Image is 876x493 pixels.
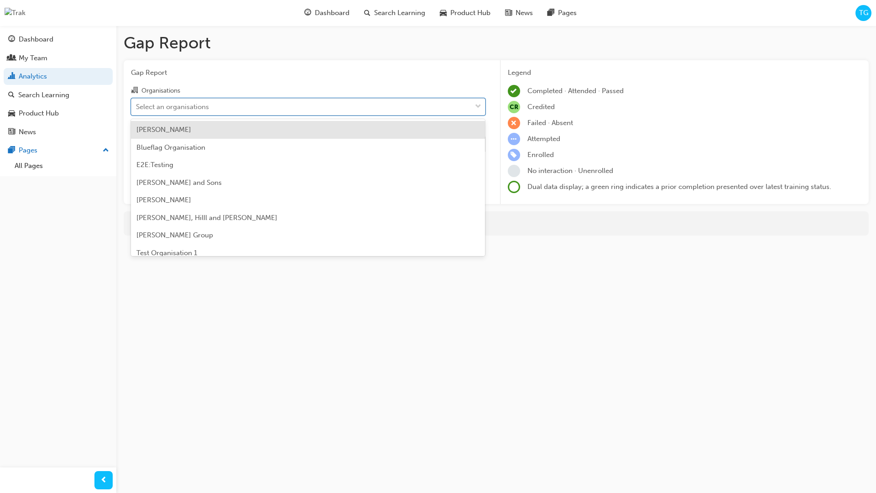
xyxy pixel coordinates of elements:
span: TG [859,8,868,18]
span: news-icon [8,128,15,136]
span: pages-icon [547,7,554,19]
div: Product Hub [19,108,59,119]
a: search-iconSearch Learning [357,4,433,22]
div: Dashboard [19,34,53,45]
span: Product Hub [450,8,490,18]
div: Legend [508,68,862,78]
span: guage-icon [8,36,15,44]
span: Search Learning [374,8,425,18]
span: Dashboard [315,8,349,18]
a: Analytics [4,68,113,85]
a: car-iconProduct Hub [433,4,498,22]
span: Credited [527,103,555,111]
div: For more in-depth analysis and data download, go to [130,218,862,229]
span: guage-icon [304,7,311,19]
span: learningRecordVerb_ATTEMPT-icon [508,133,520,145]
div: Search Learning [18,90,69,100]
h1: Gap Report [124,33,869,53]
span: search-icon [8,91,15,100]
button: Pages [4,142,113,159]
span: Failed · Absent [527,119,573,127]
span: pages-icon [8,147,15,155]
span: news-icon [505,7,512,19]
span: search-icon [364,7,370,19]
span: null-icon [508,101,520,113]
span: No interaction · Unenrolled [527,167,613,175]
a: news-iconNews [498,4,540,22]
div: Pages [19,145,37,156]
span: Attempted [527,135,560,143]
span: learningRecordVerb_COMPLETE-icon [508,85,520,97]
span: Gap Report [131,68,485,78]
a: News [4,124,113,141]
span: [PERSON_NAME], Hilll and [PERSON_NAME] [136,214,277,222]
span: Completed · Attended · Passed [527,87,624,95]
span: learningRecordVerb_FAIL-icon [508,117,520,129]
a: Product Hub [4,105,113,122]
span: Dual data display; a green ring indicates a prior completion presented over latest training status. [527,183,831,191]
span: Pages [558,8,577,18]
span: Test Organisation 1 [136,249,197,257]
span: chart-icon [8,73,15,81]
span: prev-icon [100,475,107,486]
button: TG [855,5,871,21]
span: car-icon [440,7,447,19]
span: learningRecordVerb_ENROLL-icon [508,149,520,161]
span: organisation-icon [131,87,138,95]
div: News [19,127,36,137]
a: pages-iconPages [540,4,584,22]
span: Blueflag Organisation [136,143,205,152]
div: Organisations [141,86,180,95]
span: E2E:Testing [136,161,173,169]
a: My Team [4,50,113,67]
span: Enrolled [527,151,554,159]
span: down-icon [475,101,481,113]
a: Search Learning [4,87,113,104]
div: Select an organisations [136,101,209,112]
span: [PERSON_NAME] [136,126,191,134]
a: All Pages [11,159,113,173]
div: My Team [19,53,47,63]
span: car-icon [8,110,15,118]
a: guage-iconDashboard [297,4,357,22]
span: people-icon [8,54,15,63]
img: Trak [5,8,26,18]
span: [PERSON_NAME] Group [136,231,213,239]
span: up-icon [103,145,109,157]
button: DashboardMy TeamAnalyticsSearch LearningProduct HubNews [4,29,113,142]
a: Dashboard [4,31,113,48]
span: News [516,8,533,18]
span: learningRecordVerb_NONE-icon [508,165,520,177]
span: [PERSON_NAME] [136,196,191,204]
span: [PERSON_NAME] and Sons [136,178,222,187]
